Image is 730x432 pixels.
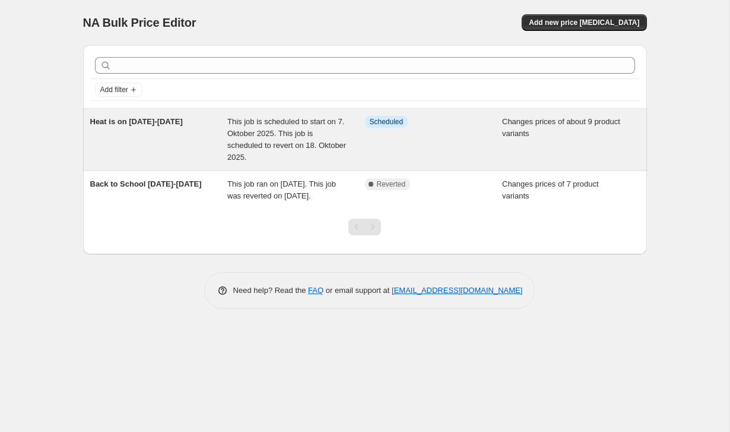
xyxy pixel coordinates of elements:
[502,117,620,138] span: Changes prices of about 9 product variants
[502,179,599,200] span: Changes prices of 7 product variants
[95,83,142,97] button: Add filter
[227,179,336,200] span: This job ran on [DATE]. This job was reverted on [DATE].
[227,117,346,162] span: This job is scheduled to start on 7. Oktober 2025. This job is scheduled to revert on 18. Oktober...
[377,179,406,189] span: Reverted
[308,286,323,295] a: FAQ
[370,117,404,127] span: Scheduled
[529,18,639,27] span: Add new price [MEDICAL_DATA]
[522,14,646,31] button: Add new price [MEDICAL_DATA]
[90,179,202,188] span: Back to School [DATE]-[DATE]
[233,286,309,295] span: Need help? Read the
[348,219,381,235] nav: Pagination
[323,286,392,295] span: or email support at
[100,85,128,94] span: Add filter
[83,16,196,29] span: NA Bulk Price Editor
[392,286,522,295] a: [EMAIL_ADDRESS][DOMAIN_NAME]
[90,117,183,126] span: Heat is on [DATE]-[DATE]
